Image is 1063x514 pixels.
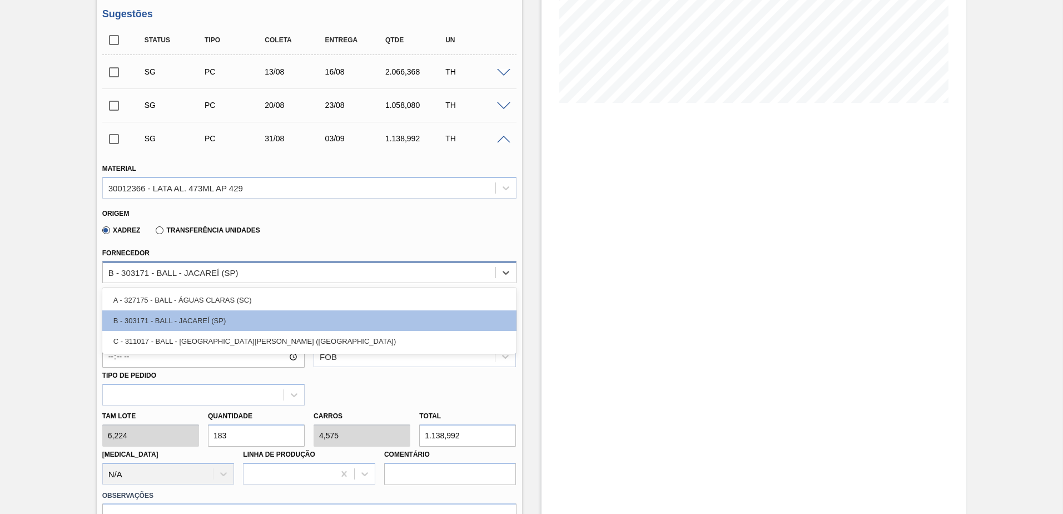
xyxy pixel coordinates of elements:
label: Tipo de pedido [102,372,156,379]
div: 23/08/2025 [322,101,390,110]
div: FOB [320,352,337,362]
label: Comentário [384,447,516,463]
div: Pedido de Compra [202,134,269,143]
div: 03/09/2025 [322,134,390,143]
div: 13/08/2025 [262,67,329,76]
div: Sugestão Criada [142,101,209,110]
div: 31/08/2025 [262,134,329,143]
div: Pedido de Compra [202,67,269,76]
div: 2.066,368 [383,67,450,76]
div: Entrega [322,36,390,44]
div: Coleta [262,36,329,44]
label: Tam lote [102,408,199,424]
div: 1.058,080 [383,101,450,110]
div: Tipo [202,36,269,44]
div: Pedido de Compra [202,101,269,110]
h3: Sugestões [102,8,516,20]
div: A - 327175 - BALL - ÁGUAS CLARAS (SC) [102,290,516,310]
div: TH [443,67,510,76]
div: 30012366 - LATA AL. 473ML AP 429 [108,183,243,192]
label: Origem [102,210,130,218]
div: TH [443,101,510,110]
label: Quantidade [208,412,252,420]
div: Qtde [383,36,450,44]
div: UN [443,36,510,44]
label: Fornecedor [102,249,150,257]
div: B - 303171 - BALL - JACAREÍ (SP) [102,310,516,331]
label: Xadrez [102,226,141,234]
div: 1.138,992 [383,134,450,143]
div: Status [142,36,209,44]
div: Sugestão Criada [142,134,209,143]
label: Carros [314,412,342,420]
label: Transferência Unidades [156,226,260,234]
div: TH [443,134,510,143]
div: Sugestão Criada [142,67,209,76]
label: Total [419,412,441,420]
div: C - 311017 - BALL - [GEOGRAPHIC_DATA][PERSON_NAME] ([GEOGRAPHIC_DATA]) [102,331,516,352]
label: [MEDICAL_DATA] [102,451,158,458]
div: B - 303171 - BALL - JACAREÍ (SP) [108,268,239,277]
div: 16/08/2025 [322,67,390,76]
label: Observações [102,488,516,504]
label: Material [102,165,136,172]
div: 20/08/2025 [262,101,329,110]
label: Linha de Produção [243,451,315,458]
